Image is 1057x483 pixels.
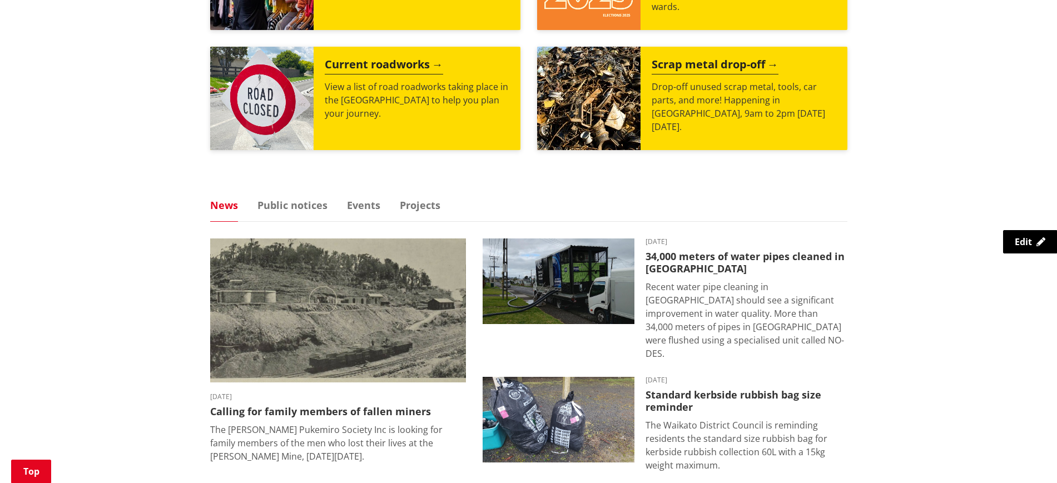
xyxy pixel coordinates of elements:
img: Glen Afton Mine 1939 [210,238,466,382]
h2: Scrap metal drop-off [652,58,778,74]
p: View a list of road roadworks taking place in the [GEOGRAPHIC_DATA] to help you plan your journey. [325,80,509,120]
a: A black-and-white historic photograph shows a hillside with trees, small buildings, and cylindric... [210,238,466,463]
a: Edit [1003,230,1057,253]
h3: Calling for family members of fallen miners [210,406,466,418]
time: [DATE] [210,394,466,400]
a: Current roadworks View a list of road roadworks taking place in the [GEOGRAPHIC_DATA] to help you... [210,47,520,150]
img: Scrap metal collection [537,47,641,150]
time: [DATE] [646,238,847,245]
a: Top [11,460,51,483]
h3: 34,000 meters of water pipes cleaned in [GEOGRAPHIC_DATA] [646,251,847,275]
h3: Standard kerbside rubbish bag size reminder [646,389,847,413]
img: 20250825_074435 [483,377,634,462]
a: [DATE] 34,000 meters of water pipes cleaned in [GEOGRAPHIC_DATA] Recent water pipe cleaning in [G... [483,238,847,360]
img: NO-DES unit flushing water pipes in Huntly [483,238,634,324]
p: The Waikato District Council is reminding residents the standard size rubbish bag for kerbside ru... [646,419,847,472]
p: Recent water pipe cleaning in [GEOGRAPHIC_DATA] should see a significant improvement in water qua... [646,280,847,360]
a: A massive pile of rusted scrap metal, including wheels and various industrial parts, under a clea... [537,47,847,150]
p: The [PERSON_NAME] Pukemiro Society Inc is looking for family members of the men who lost their li... [210,423,466,463]
time: [DATE] [646,377,847,384]
a: Public notices [257,200,327,210]
a: Projects [400,200,440,210]
h2: Current roadworks [325,58,443,74]
a: Events [347,200,380,210]
img: Road closed sign [210,47,314,150]
a: [DATE] Standard kerbside rubbish bag size reminder The Waikato District Council is reminding resi... [483,377,847,472]
span: Edit [1015,236,1032,248]
iframe: Messenger Launcher [1006,436,1046,476]
a: News [210,200,238,210]
p: Drop-off unused scrap metal, tools, car parts, and more! Happening in [GEOGRAPHIC_DATA], 9am to 2... [652,80,836,133]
